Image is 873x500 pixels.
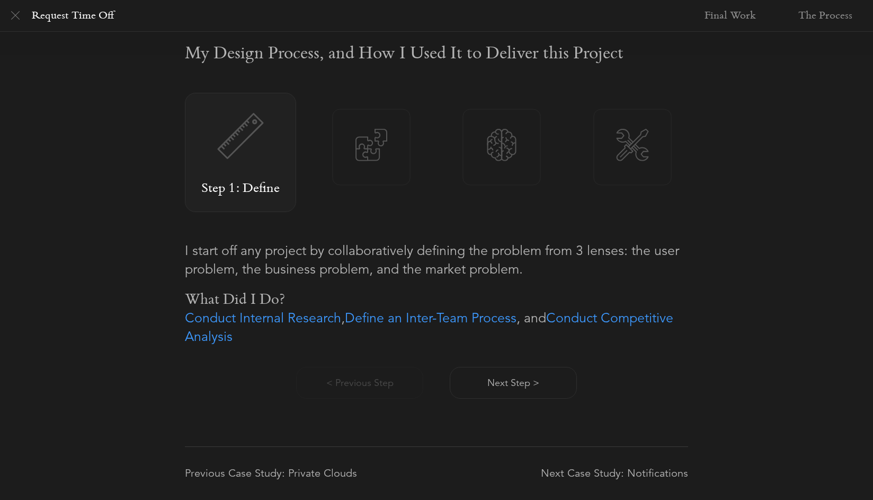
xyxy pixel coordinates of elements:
[464,129,541,161] img: discover.svg
[185,292,688,310] p: What Did I Do?
[594,129,671,161] img: deliver.svg
[185,309,688,346] p: , , and
[436,447,688,500] a: Next Case Study: Notifications
[333,129,410,161] img: design.svg
[450,367,577,399] button: Next Step >
[185,179,296,200] span: Step 1: Define
[185,447,436,500] a: Previous Case Study: Private Clouds
[185,42,688,66] div: My Design Process, and How I Used It to Deliver this Project
[185,241,688,278] p: I start off any project by collaboratively defining the problem from 3 lenses: the user problem, ...
[11,11,20,20] img: close.svg
[185,113,296,159] img: define.svg
[345,310,516,326] a: Define an Inter-Team Process
[185,310,341,326] a: Conduct Internal Research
